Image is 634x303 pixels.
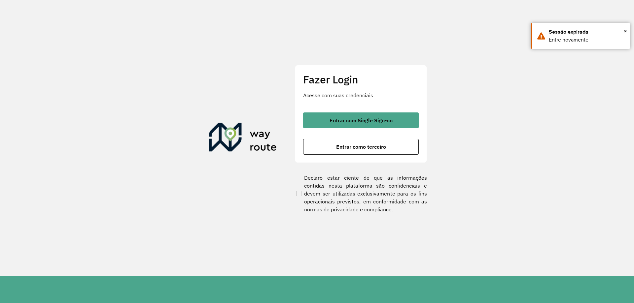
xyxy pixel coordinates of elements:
span: Entrar com Single Sign-on [330,118,393,123]
div: Sessão expirada [549,28,625,36]
label: Declaro estar ciente de que as informações contidas nesta plataforma são confidenciais e devem se... [295,174,427,213]
span: Entrar como terceiro [336,144,386,149]
button: button [303,139,419,155]
span: × [624,26,627,36]
div: Entre novamente [549,36,625,44]
p: Acesse com suas credenciais [303,91,419,99]
img: Roteirizador AmbevTech [209,123,277,154]
button: button [303,112,419,128]
button: Close [624,26,627,36]
h2: Fazer Login [303,73,419,86]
